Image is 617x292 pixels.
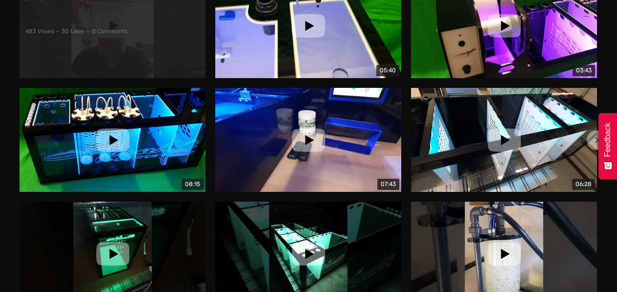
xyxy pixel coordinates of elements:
span: Feedback [603,123,612,157]
span: • [57,28,59,35]
span: 06:28 [572,179,595,190]
a: acrylic sump 08:15 [20,88,206,192]
span: • [87,28,89,35]
span: 07:43 [377,179,399,190]
span: 05:40 [376,65,399,76]
a: Massive acrylic sump 06:28 [411,88,597,192]
span: 30 Likes [62,28,84,35]
span: 483 Views [25,28,54,35]
a: Coral Frag System 07:43 [215,88,401,192]
button: Feedback - Show survey [598,113,617,179]
div: Next slide [587,130,606,150]
img: Coral Frag System [215,70,401,210]
span: 03:43 [573,65,595,76]
img: Massive acrylic sump [411,70,597,210]
span: 0 Comments [92,28,127,35]
span: 08:15 [182,179,204,190]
